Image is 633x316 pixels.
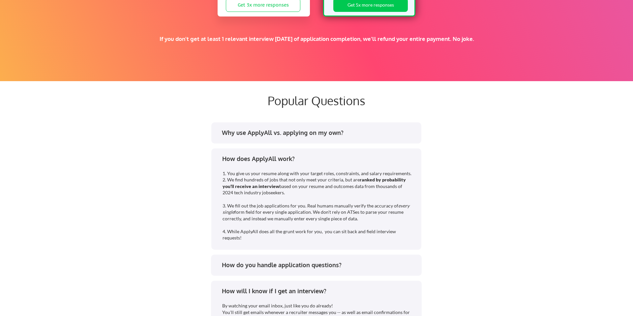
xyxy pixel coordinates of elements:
[222,129,415,137] div: Why use ApplyAll vs. applying on my own?
[222,287,415,295] div: How will I know if I get an interview?
[115,35,519,43] div: If you don't get at least 1 relevant interview [DATE] of application completion, we'll refund you...
[222,261,415,269] div: How do you handle application questions?
[223,170,412,241] div: 1. You give us your resume along with your target roles, constraints, and salary requirements. 2....
[223,177,407,189] strong: ranked by probability you'll receive an interview
[222,155,416,163] div: How does ApplyAll work?
[158,93,475,108] div: Popular Questions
